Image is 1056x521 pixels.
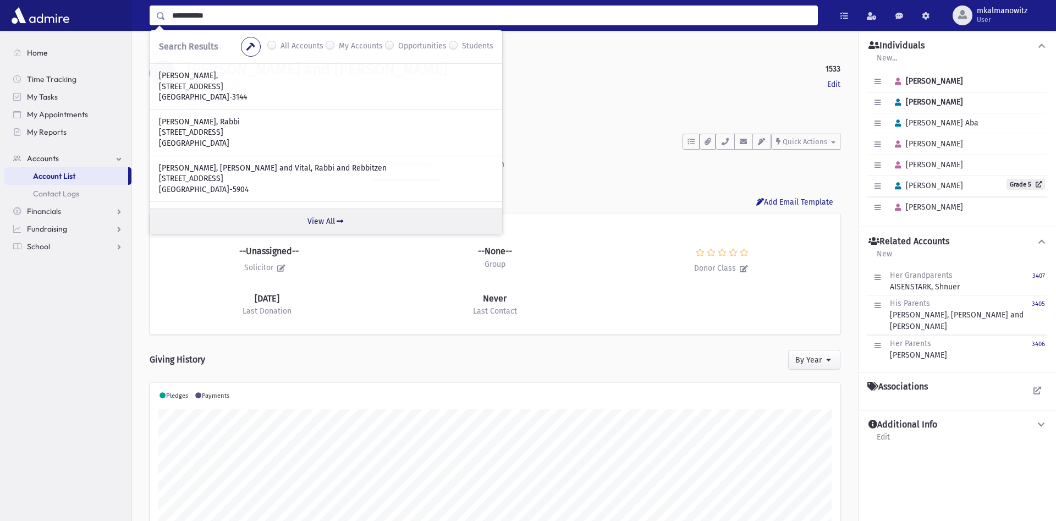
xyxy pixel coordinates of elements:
a: View All [150,209,502,234]
a: Accounts [4,150,131,167]
h4: Individuals [868,40,925,52]
a: Grade 5 [1007,179,1045,190]
span: [PERSON_NAME] Aba [890,118,978,128]
p: [PERSON_NAME], Rabbi [159,117,493,128]
a: 3406 [1032,338,1045,361]
h6: --None-- [478,247,512,256]
span: Fundraising [27,224,67,234]
strong: 1533 [826,63,840,75]
label: My Accounts [339,40,383,53]
button: Individuals [867,40,1047,52]
span: [PERSON_NAME] [890,76,963,86]
span: By Year [795,355,822,365]
a: My Reports [4,123,131,141]
label: Opportunities [398,40,447,53]
small: 3407 [1032,272,1045,279]
a: Time Tracking [4,70,131,88]
p: [GEOGRAPHIC_DATA]-5904 [159,184,493,195]
p: [GEOGRAPHIC_DATA]-3144 [159,92,493,103]
span: Accounts [27,153,59,163]
a: Financials [4,202,131,220]
button: Add Email Template [749,194,840,213]
a: Home [4,44,131,62]
span: User [977,15,1027,24]
p: [PERSON_NAME], [PERSON_NAME] and Vital, Rabbi and Rebbitzen [159,163,493,174]
h6: --Unassigned-- [235,247,299,256]
small: 3406 [1032,341,1045,348]
a: School [4,238,131,255]
a: My Appointments [4,106,131,123]
a: Edit [876,431,890,451]
button: Related Accounts [867,236,1047,248]
button: Additional Info [867,419,1047,431]
h4: Related Accounts [868,236,949,248]
span: His Parents [890,299,930,308]
span: Financials [27,206,61,216]
p: [STREET_ADDRESS] [159,81,493,92]
button: By Year [788,350,841,370]
h6: Never [483,294,507,303]
label: All Accounts [280,40,323,53]
div: [PERSON_NAME] [890,338,947,361]
a: Edit [827,79,840,90]
li: Pledges [158,392,188,401]
span: [PERSON_NAME] [890,202,963,212]
li: Payments [194,392,229,401]
p: Last Contact [473,305,517,317]
h6: [DATE] [255,294,279,303]
div: [PERSON_NAME], [PERSON_NAME] and [PERSON_NAME] [890,298,1032,332]
div: H [150,60,176,86]
img: AdmirePro [9,4,72,26]
p: [STREET_ADDRESS] [159,173,493,184]
a: My Tasks [4,88,131,106]
h6: Solicitor [244,260,289,276]
a: Fundraising [4,220,131,238]
span: [PERSON_NAME] [890,139,963,149]
a: Accounts [150,45,190,54]
a: 3405 [1032,298,1045,332]
span: School [27,242,50,251]
a: Activity [150,150,203,180]
a: New [876,248,893,267]
span: [PERSON_NAME] [890,97,963,107]
a: Account List [4,167,128,185]
small: 3405 [1032,300,1045,308]
h1: Giving History [150,345,205,374]
a: Contact Logs [4,185,131,202]
p: [GEOGRAPHIC_DATA] [159,138,493,149]
span: mkalmanowitz [977,7,1027,15]
span: My Tasks [27,92,58,102]
h4: Associations [867,381,928,392]
span: My Appointments [27,109,88,119]
p: Donor Class [694,261,752,277]
span: Her Parents [890,339,931,348]
a: 3407 [1032,270,1045,293]
nav: breadcrumb [150,44,190,60]
span: [PERSON_NAME] [890,181,963,190]
p: [PERSON_NAME], [159,70,493,81]
label: Students [462,40,493,53]
span: Search Results [159,41,218,52]
input: Search [166,6,817,25]
span: My Reports [27,127,67,137]
h4: Additional Info [868,419,937,431]
div: AISENSTARK, Shnuer [890,270,960,293]
h6: Group [485,260,505,270]
span: Time Tracking [27,74,76,84]
span: Her Grandparents [890,271,953,280]
span: Quick Actions [783,138,827,146]
span: [PERSON_NAME] [890,160,963,169]
a: New... [876,52,898,72]
span: Account List [33,171,75,181]
span: Contact Logs [33,189,79,199]
p: [STREET_ADDRESS] [159,127,493,138]
button: Quick Actions [771,134,840,150]
span: Home [27,48,48,58]
p: Last Donation [243,305,291,317]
